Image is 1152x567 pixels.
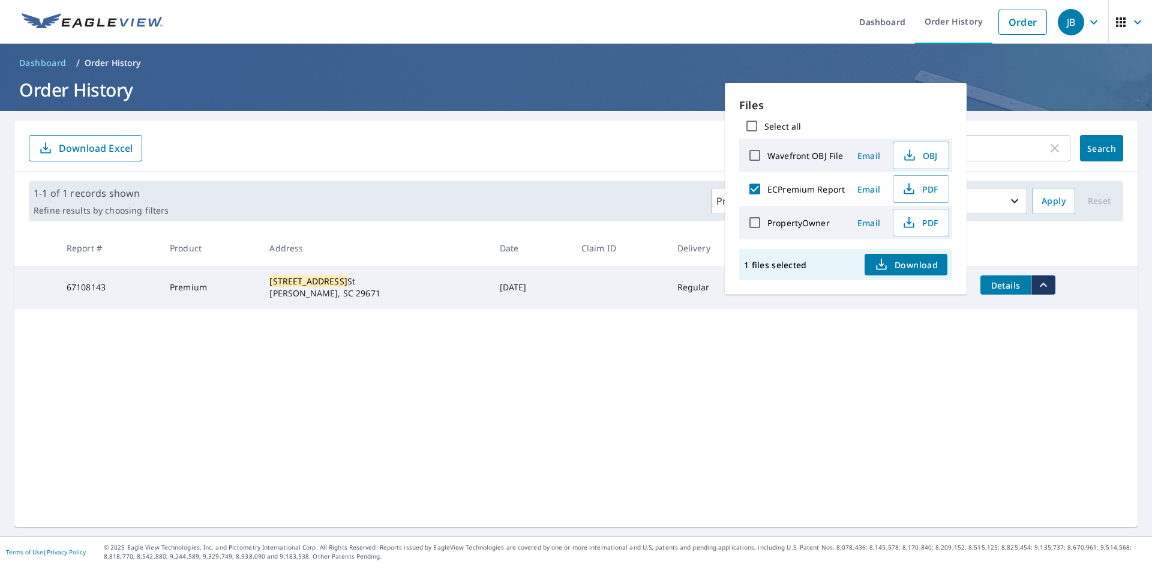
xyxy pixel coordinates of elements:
span: Email [854,217,883,229]
p: | [6,548,86,556]
p: Download Excel [59,142,133,155]
span: Email [854,184,883,195]
button: Products [711,188,781,214]
th: Claim ID [572,230,668,266]
td: 67108143 [57,266,160,309]
nav: breadcrumb [14,53,1138,73]
a: Order [998,10,1047,35]
span: Search [1090,143,1114,154]
span: PDF [901,182,939,196]
th: Product [160,230,260,266]
th: Address [260,230,490,266]
th: Delivery [668,230,760,266]
img: EV Logo [22,13,163,31]
button: Download [865,254,947,275]
a: Dashboard [14,53,71,73]
button: PDF [893,209,949,236]
p: Files [739,97,952,113]
th: Date [490,230,572,266]
button: Apply [1032,188,1075,214]
button: Email [850,214,888,232]
button: Email [850,180,888,199]
p: Refine results by choosing filters [34,205,169,216]
div: St [PERSON_NAME], SC 29671 [269,275,480,299]
label: Wavefront OBJ File [767,150,843,161]
button: filesDropdownBtn-67108143 [1031,275,1055,295]
button: Download Excel [29,135,142,161]
label: PropertyOwner [767,217,830,229]
p: Products [716,194,758,208]
button: detailsBtn-67108143 [980,275,1031,295]
button: Email [850,146,888,165]
span: Apply [1042,194,1066,209]
button: Search [1080,135,1123,161]
td: Regular [668,266,760,309]
span: Email [854,150,883,161]
span: OBJ [901,148,939,163]
a: Terms of Use [6,548,43,556]
button: PDF [893,175,949,203]
li: / [76,56,80,70]
p: 1-1 of 1 records shown [34,186,169,200]
h1: Order History [14,77,1138,102]
td: [DATE] [490,266,572,309]
p: Order History [85,57,141,69]
button: OBJ [893,142,949,169]
td: Premium [160,266,260,309]
label: Select all [764,121,801,132]
span: Dashboard [19,57,67,69]
mark: [STREET_ADDRESS] [269,275,347,287]
span: Details [988,280,1024,291]
p: © 2025 Eagle View Technologies, Inc. and Pictometry International Corp. All Rights Reserved. Repo... [104,543,1146,561]
span: PDF [901,215,939,230]
label: ECPremium Report [767,184,845,195]
a: Privacy Policy [47,548,86,556]
div: JB [1058,9,1084,35]
span: Download [874,257,938,272]
p: 1 files selected [744,259,806,271]
th: Report # [57,230,160,266]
